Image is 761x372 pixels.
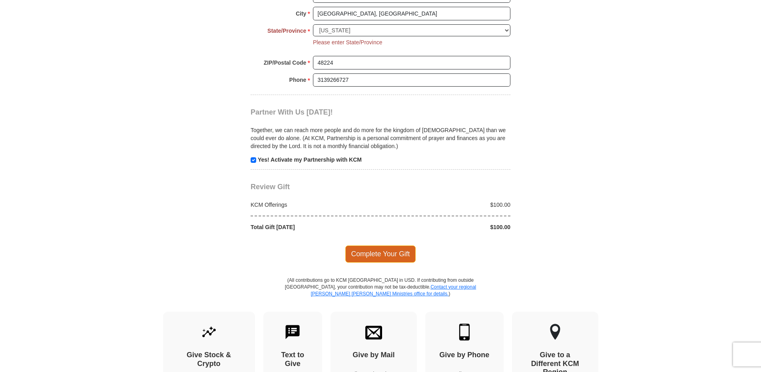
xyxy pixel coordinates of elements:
[267,25,306,36] strong: State/Province
[313,38,382,46] li: Please enter State/Province
[380,201,515,209] div: $100.00
[251,183,290,191] span: Review Gift
[201,324,217,340] img: give-by-stock.svg
[289,74,307,85] strong: Phone
[365,324,382,340] img: envelope.svg
[258,156,362,163] strong: Yes! Activate my Partnership with KCM
[177,351,241,368] h4: Give Stock & Crypto
[456,324,473,340] img: mobile.svg
[550,324,561,340] img: other-region
[284,324,301,340] img: text-to-give.svg
[285,277,476,312] p: (All contributions go to KCM [GEOGRAPHIC_DATA] in USD. If contributing from outside [GEOGRAPHIC_D...
[251,126,510,150] p: Together, we can reach more people and do more for the kingdom of [DEMOGRAPHIC_DATA] than we coul...
[439,351,490,360] h4: Give by Phone
[247,223,381,231] div: Total Gift [DATE]
[296,8,306,19] strong: City
[345,351,403,360] h4: Give by Mail
[251,108,333,116] span: Partner With Us [DATE]!
[345,245,416,262] span: Complete Your Gift
[247,201,381,209] div: KCM Offerings
[277,351,309,368] h4: Text to Give
[264,57,307,68] strong: ZIP/Postal Code
[380,223,515,231] div: $100.00
[311,284,476,297] a: Contact your regional [PERSON_NAME] [PERSON_NAME] Ministries office for details.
